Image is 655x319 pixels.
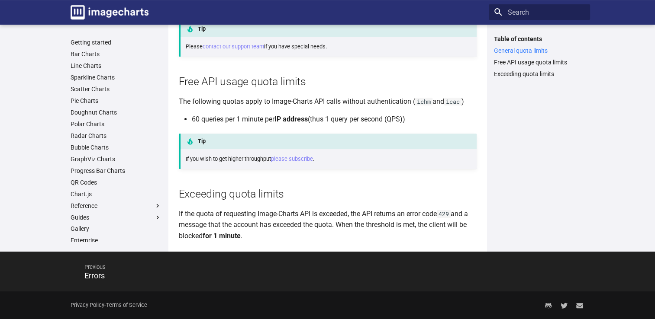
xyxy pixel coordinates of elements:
[71,85,161,93] a: Scatter Charts
[489,35,590,43] label: Table of contents
[71,120,161,128] a: Polar Charts
[203,43,264,50] a: contact our support team
[71,202,161,210] label: Reference
[179,208,477,242] p: If the quota of requesting Image-Charts API is exceeded, the API returns an error code and a mess...
[437,210,451,218] code: 429
[203,232,241,240] strong: for 1 minute
[71,132,161,140] a: Radar Charts
[71,179,161,186] a: QR Codes
[71,302,104,308] a: Privacy Policy
[71,73,161,81] a: Sparkline Charts
[71,5,148,19] img: logo
[186,155,471,163] p: If you wish to get higher throughput .
[271,156,313,162] a: please subscribe
[76,257,317,278] span: Previous
[179,134,477,149] p: Tip
[67,2,152,23] a: Image-Charts documentation
[71,155,161,163] a: GraphViz Charts
[71,38,161,46] a: Getting started
[71,214,161,221] label: Guides
[179,96,477,107] p: The following quotas apply to Image-Charts API calls without authentication ( and )
[186,42,471,51] p: Please if you have special needs.
[415,98,432,105] code: ichm
[71,297,147,313] div: -
[192,114,477,125] li: 60 queries per 1 minute per (thus 1 query per second (QPS))
[494,70,585,78] a: Exceeding quota limits
[489,4,590,20] input: Search
[106,302,147,308] a: Terms of Service
[494,47,585,54] a: General quota limits
[179,74,477,89] h2: Free API usage quota limits
[65,253,328,290] a: PreviousErrors
[71,50,161,58] a: Bar Charts
[71,108,161,116] a: Doughnut Charts
[84,271,105,280] span: Errors
[71,167,161,175] a: Progress Bar Charts
[71,97,161,105] a: Pie Charts
[489,35,590,78] nav: Table of contents
[71,236,161,244] a: Enterprise
[179,21,477,37] p: Tip
[274,115,308,123] strong: IP address
[179,186,477,201] h2: Exceeding quota limits
[71,190,161,198] a: Chart.js
[71,144,161,151] a: Bubble Charts
[444,98,461,105] code: icac
[494,58,585,66] a: Free API usage quota limits
[71,225,161,233] a: Gallery
[71,62,161,70] a: Line Charts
